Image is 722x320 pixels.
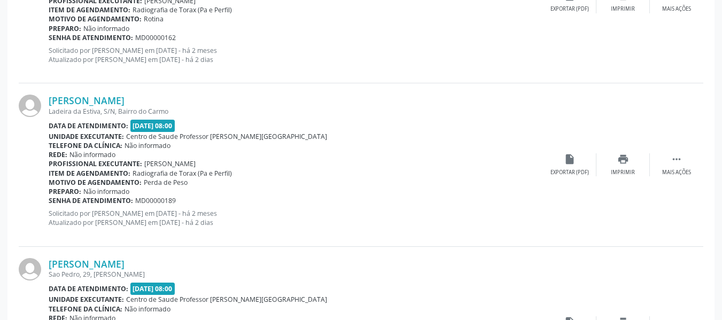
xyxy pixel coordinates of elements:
p: Solicitado por [PERSON_NAME] em [DATE] - há 2 meses Atualizado por [PERSON_NAME] em [DATE] - há 2... [49,46,543,64]
span: MD00000189 [135,196,176,205]
p: Solicitado por [PERSON_NAME] em [DATE] - há 2 meses Atualizado por [PERSON_NAME] em [DATE] - há 2... [49,209,543,227]
b: Senha de atendimento: [49,33,133,42]
span: MD00000162 [135,33,176,42]
div: Mais ações [662,5,691,13]
img: img [19,95,41,117]
b: Data de atendimento: [49,121,128,130]
b: Unidade executante: [49,295,124,304]
b: Motivo de agendamento: [49,178,142,187]
b: Unidade executante: [49,132,124,141]
div: Imprimir [611,169,635,176]
div: Imprimir [611,5,635,13]
div: Ladeira da Estiva, S/N, Bairro do Carmo [49,107,543,116]
span: [PERSON_NAME] [144,159,196,168]
b: Profissional executante: [49,159,142,168]
span: Rotina [144,14,164,24]
b: Preparo: [49,24,81,33]
b: Item de agendamento: [49,5,130,14]
b: Telefone da clínica: [49,305,122,314]
span: Não informado [125,305,170,314]
div: Mais ações [662,169,691,176]
i: print [617,153,629,165]
i:  [671,153,682,165]
b: Item de agendamento: [49,169,130,178]
span: Centro de Saude Professor [PERSON_NAME][GEOGRAPHIC_DATA] [126,132,327,141]
b: Preparo: [49,187,81,196]
b: Data de atendimento: [49,284,128,293]
div: Exportar (PDF) [550,169,589,176]
span: [DATE] 08:00 [130,120,175,132]
span: Não informado [125,141,170,150]
b: Senha de atendimento: [49,196,133,205]
span: [DATE] 08:00 [130,283,175,295]
img: img [19,258,41,280]
span: Perda de Peso [144,178,188,187]
b: Rede: [49,150,67,159]
b: Motivo de agendamento: [49,14,142,24]
a: [PERSON_NAME] [49,258,125,270]
span: Não informado [83,187,129,196]
b: Telefone da clínica: [49,141,122,150]
span: Não informado [83,24,129,33]
span: Não informado [69,150,115,159]
i: insert_drive_file [564,153,576,165]
a: [PERSON_NAME] [49,95,125,106]
div: Sao Pedro, 29, [PERSON_NAME] [49,270,543,279]
span: Centro de Saude Professor [PERSON_NAME][GEOGRAPHIC_DATA] [126,295,327,304]
span: Radiografia de Torax (Pa e Perfil) [133,5,232,14]
span: Radiografia de Torax (Pa e Perfil) [133,169,232,178]
div: Exportar (PDF) [550,5,589,13]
